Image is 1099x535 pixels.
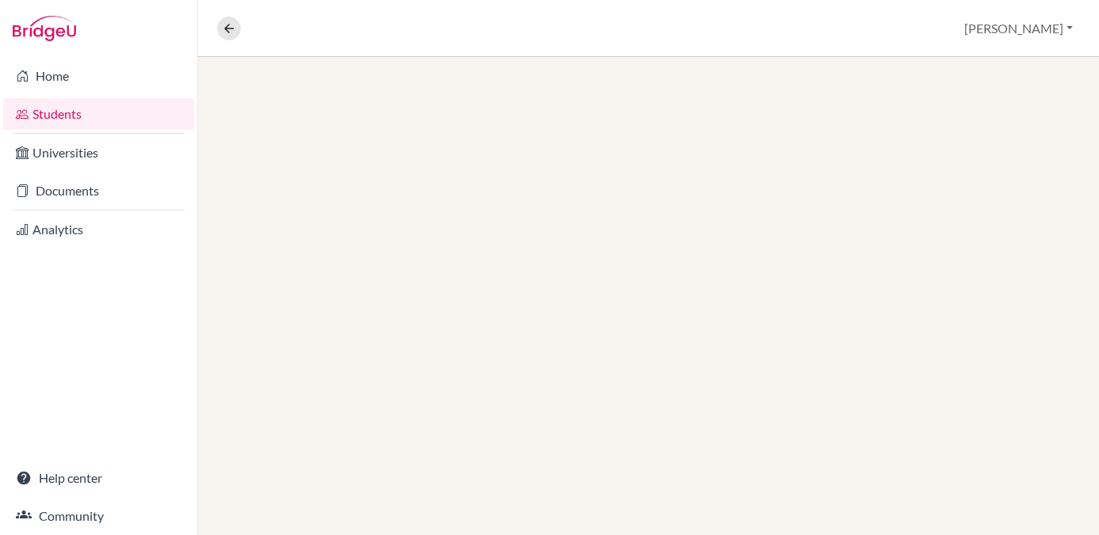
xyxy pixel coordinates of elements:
a: Community [3,500,194,532]
a: Help center [3,462,194,494]
a: Home [3,60,194,92]
a: Documents [3,175,194,207]
img: Bridge-U [13,16,76,41]
a: Universities [3,137,194,169]
a: Students [3,98,194,130]
a: Analytics [3,214,194,245]
button: [PERSON_NAME] [957,13,1080,44]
